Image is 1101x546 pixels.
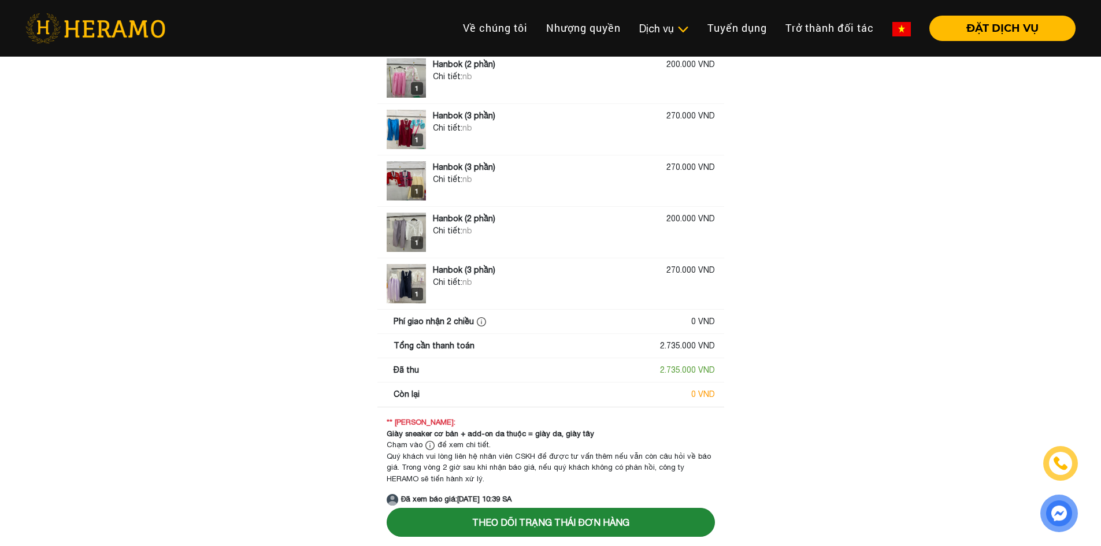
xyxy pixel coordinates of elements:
div: 1 [411,288,423,300]
div: 0 VND [691,315,715,328]
img: logo [387,58,426,98]
img: vn-flag.png [892,22,911,36]
div: Dịch vụ [639,21,689,36]
div: Chạm vào để xem chi tiết. [387,439,715,451]
div: 1 [411,82,423,95]
div: Hanbok (3 phần) [433,264,495,276]
span: nb [462,277,472,287]
img: info [477,317,486,326]
img: logo [387,161,426,200]
div: 270.000 VND [666,110,715,122]
div: 1 [411,236,423,249]
div: 2.735.000 VND [660,340,715,352]
span: nb [462,174,472,184]
div: Hanbok (3 phần) [433,110,495,122]
img: account [387,494,398,506]
span: nb [462,226,472,235]
div: 270.000 VND [666,161,715,173]
div: 1 [411,133,423,146]
img: heramo-logo.png [25,13,165,43]
div: Hanbok (2 phần) [433,58,495,70]
a: Trở thành đối tác [776,16,883,40]
div: 200.000 VND [666,58,715,70]
div: 200.000 VND [666,213,715,225]
span: Chi tiết: [433,72,462,81]
span: Chi tiết: [433,226,462,235]
strong: Giày sneaker cơ bản + add-on da thuộc = giày da, giày tây [387,429,594,438]
button: Theo dõi trạng thái đơn hàng [387,508,715,537]
a: Về chúng tôi [454,16,537,40]
div: 1 [411,185,423,198]
div: Hanbok (2 phần) [433,213,495,225]
a: Nhượng quyền [537,16,630,40]
div: 2.735.000 VND [660,364,715,376]
div: Hanbok (3 phần) [433,161,495,173]
strong: Đã xem báo giá: [DATE] 10:39 SA [401,495,511,503]
div: 270.000 VND [666,264,715,276]
a: phone-icon [1045,448,1076,479]
img: info [425,441,435,450]
a: Tuyển dụng [698,16,776,40]
img: phone-icon [1054,457,1067,470]
strong: ** [PERSON_NAME]: [387,418,455,426]
div: Quý khách vui lòng liên hệ nhân viên CSKH để được tư vấn thêm nếu vẫn còn câu hỏi về báo giá. Tro... [387,451,715,485]
a: ĐẶT DỊCH VỤ [920,23,1076,34]
span: Chi tiết: [433,123,462,132]
img: logo [387,213,426,252]
img: subToggleIcon [677,24,689,35]
div: Còn lại [394,388,420,400]
span: nb [462,123,472,132]
button: ĐẶT DỊCH VỤ [929,16,1076,41]
div: 0 VND [691,388,715,400]
span: nb [462,72,472,81]
span: Chi tiết: [433,277,462,287]
img: logo [387,264,426,303]
span: Chi tiết: [433,174,462,184]
div: Đã thu [394,364,419,376]
img: logo [387,110,426,149]
div: Tổng cần thanh toán [394,340,474,352]
div: Phí giao nhận 2 chiều [394,315,489,328]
